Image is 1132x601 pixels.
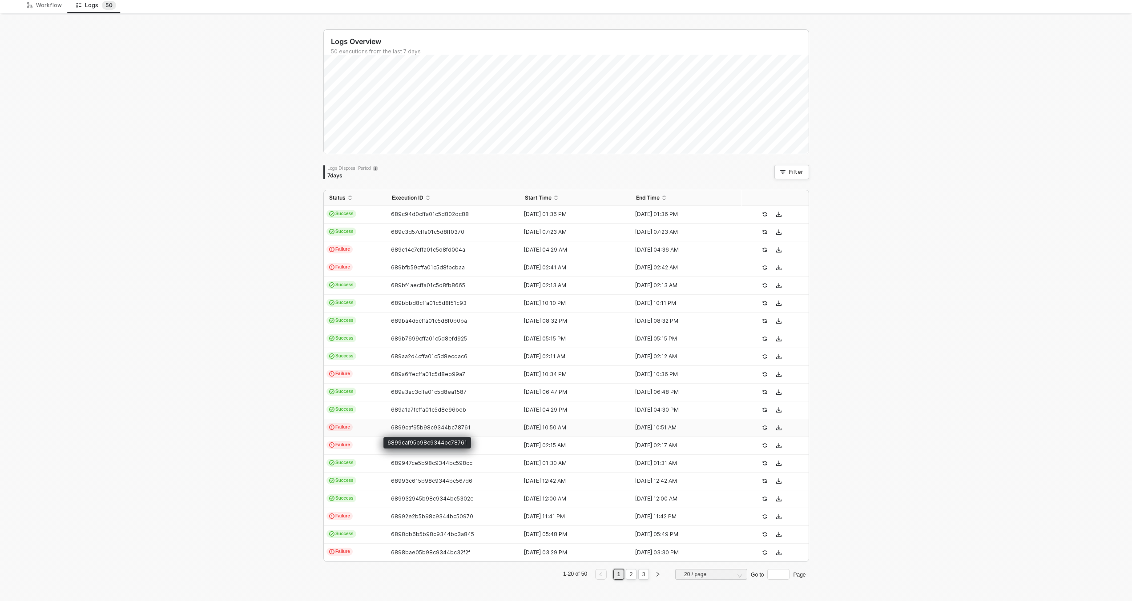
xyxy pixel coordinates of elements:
span: icon-success-page [762,265,767,270]
div: 6899caf95b98c9344bc78761 [383,437,471,449]
div: [DATE] 04:29 PM [520,406,624,413]
th: Start Time [520,190,631,206]
span: Success [326,281,356,289]
div: [DATE] 10:11 PM [631,300,735,307]
span: Failure [326,423,353,431]
span: 689c14c7cffa01c5d8fd004a [391,246,465,253]
span: Success [326,388,356,396]
div: 7 days [327,172,378,179]
span: Success [326,317,356,325]
div: [DATE] 11:41 PM [520,513,624,520]
span: 20 / page [684,568,742,581]
span: 689b7699cffa01c5d8efd925 [391,335,467,342]
span: icon-success-page [762,212,767,217]
div: [DATE] 05:48 PM [520,531,624,538]
span: 689a1a7fcffa01c5d8e96beb [391,406,466,413]
div: [DATE] 10:50 AM [520,424,624,431]
span: 689aa2d4cffa01c5d8ecdac6 [391,353,467,360]
span: icon-download [776,514,782,519]
span: 689932945b98c9344bc5302e [391,495,474,502]
span: icon-success-page [762,354,767,359]
span: Status [329,194,346,201]
span: icon-success-page [762,550,767,555]
div: [DATE] 04:36 AM [631,246,735,253]
span: icon-success-page [762,461,767,466]
span: icon-success-page [762,247,767,252]
span: icon-download [776,407,782,413]
span: icon-exclamation [329,371,334,377]
span: icon-cards [329,531,334,537]
div: [DATE] 05:49 PM [631,531,735,538]
span: icon-cards [329,211,334,216]
div: [DATE] 10:51 AM [631,424,735,431]
div: Go to Page [751,569,806,580]
span: icon-exclamation [329,247,334,252]
button: left [595,569,607,580]
span: icon-success-page [762,425,767,430]
div: Logs Overview [331,37,809,46]
li: 1-20 of 50 [562,569,588,580]
span: End Time [636,194,660,201]
div: 50 executions from the last 7 days [331,48,809,55]
span: 689c3d57cffa01c5d8ff0370 [391,228,464,235]
span: icon-download [776,247,782,252]
span: icon-success-page [762,389,767,395]
span: icon-success-page [762,300,767,306]
span: Failure [326,370,353,378]
div: [DATE] 10:36 PM [631,371,735,378]
div: [DATE] 02:42 AM [631,264,735,271]
div: [DATE] 02:13 AM [520,282,624,289]
span: icon-cards [329,460,334,465]
span: icon-exclamation [329,264,334,270]
span: icon-download [776,478,782,484]
div: [DATE] 08:32 PM [631,317,735,325]
span: icon-success-page [762,372,767,377]
span: 6898db6b5b98c9344bc3a845 [391,531,474,537]
span: Success [326,530,356,538]
button: right [652,569,664,580]
div: [DATE] 01:36 PM [631,211,735,218]
div: Page Size [675,569,747,583]
th: Status [324,190,387,206]
div: [DATE] 01:31 AM [631,460,735,467]
div: [DATE] 01:30 AM [520,460,624,467]
div: [DATE] 03:29 PM [520,549,624,556]
span: 689bbbd8cffa01c5d8f51c93 [391,300,467,306]
span: icon-download [776,229,782,235]
a: 3 [640,569,648,579]
span: icon-cards [329,300,334,305]
div: [DATE] 02:15 AM [520,442,624,449]
span: Success [326,477,356,485]
span: icon-success-page [762,443,767,448]
span: icon-cards [329,478,334,483]
span: left [598,572,604,577]
span: icon-cards [329,389,334,394]
span: 68993c615b98c9344bc567d6 [391,477,472,484]
span: 689a6ffecffa01c5d8eb99a7 [391,371,465,377]
div: [DATE] 06:48 PM [631,389,735,396]
span: Success [326,299,356,307]
div: [DATE] 11:42 PM [631,513,735,520]
li: 2 [626,569,636,580]
span: icon-exclamation [329,425,334,430]
div: [DATE] 01:36 PM [520,211,624,218]
span: icon-success-page [762,496,767,501]
li: 1 [613,569,624,580]
span: icon-download [776,354,782,359]
span: 689c94d0cffa01c5d802dc88 [391,211,469,217]
span: Success [326,352,356,360]
span: icon-success-page [762,532,767,537]
div: [DATE] 02:13 AM [631,282,735,289]
span: icon-cards [329,496,334,501]
div: Workflow [27,2,62,9]
span: icon-download [776,372,782,377]
a: 2 [627,569,636,579]
span: icon-cards [329,407,334,412]
span: icon-success-page [762,514,767,519]
div: Filter [789,168,803,176]
div: [DATE] 10:10 PM [520,300,624,307]
span: 6899caf95b98c9344bc78761 [391,424,471,431]
span: 0 [109,2,113,8]
div: [DATE] 02:11 AM [520,353,624,360]
div: [DATE] 04:29 AM [520,246,624,253]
